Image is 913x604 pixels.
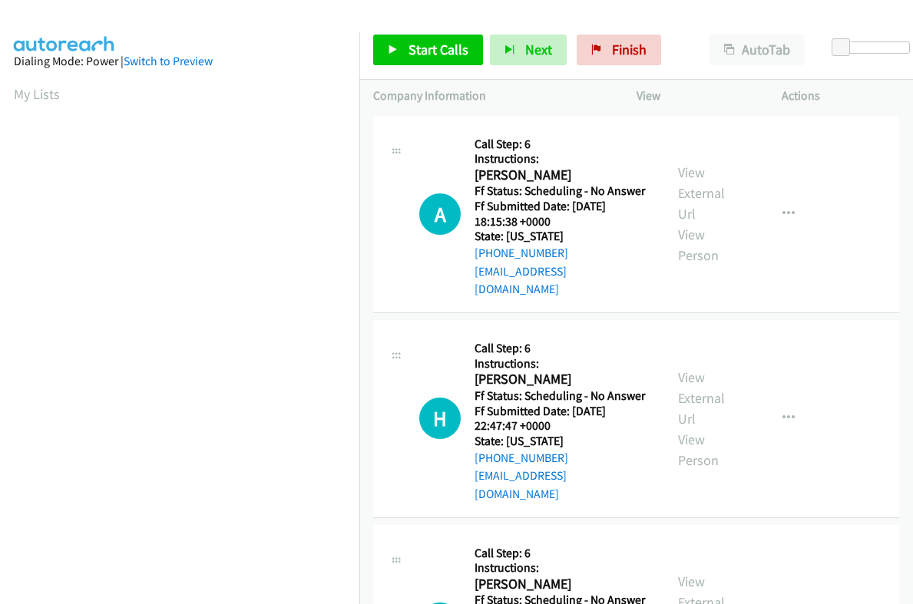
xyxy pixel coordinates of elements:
h5: State: [US_STATE] [475,434,650,449]
p: Company Information [373,87,609,105]
span: Start Calls [409,41,468,58]
a: [PHONE_NUMBER] [475,451,568,465]
iframe: Resource Center [868,241,913,363]
h5: Instructions: [475,356,650,371]
div: Dialing Mode: Power | [14,52,346,71]
button: AutoTab [710,35,805,65]
h2: [PERSON_NAME] [475,167,643,184]
a: Finish [577,35,661,65]
div: Delay between calls (in seconds) [839,41,910,54]
h5: Instructions: [475,151,650,167]
a: Start Calls [373,35,483,65]
h5: Call Step: 6 [475,546,650,561]
a: View Person [678,226,719,264]
p: View [637,87,754,105]
h1: A [419,193,461,235]
h5: Instructions: [475,560,650,576]
div: The call is yet to be attempted [419,193,461,235]
span: Next [525,41,552,58]
a: View External Url [678,368,725,427]
h5: Call Step: 6 [475,341,650,356]
h5: Ff Status: Scheduling - No Answer [475,388,650,404]
button: Next [490,35,567,65]
a: View Person [678,431,719,469]
h5: Ff Status: Scheduling - No Answer [475,183,650,199]
a: View External Url [678,163,725,223]
h1: H [419,398,461,439]
a: My Lists [14,85,60,103]
h2: [PERSON_NAME] [475,371,643,388]
a: [EMAIL_ADDRESS][DOMAIN_NAME] [475,264,567,297]
h5: Ff Submitted Date: [DATE] 22:47:47 +0000 [475,404,650,434]
div: The call is yet to be attempted [419,398,461,439]
span: Finish [612,41,647,58]
p: Actions [782,87,899,105]
a: Switch to Preview [124,54,213,68]
a: [EMAIL_ADDRESS][DOMAIN_NAME] [475,468,567,501]
h5: State: [US_STATE] [475,229,650,244]
h2: [PERSON_NAME] [475,576,643,593]
h5: Call Step: 6 [475,137,650,152]
a: [PHONE_NUMBER] [475,246,568,260]
h5: Ff Submitted Date: [DATE] 18:15:38 +0000 [475,199,650,229]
